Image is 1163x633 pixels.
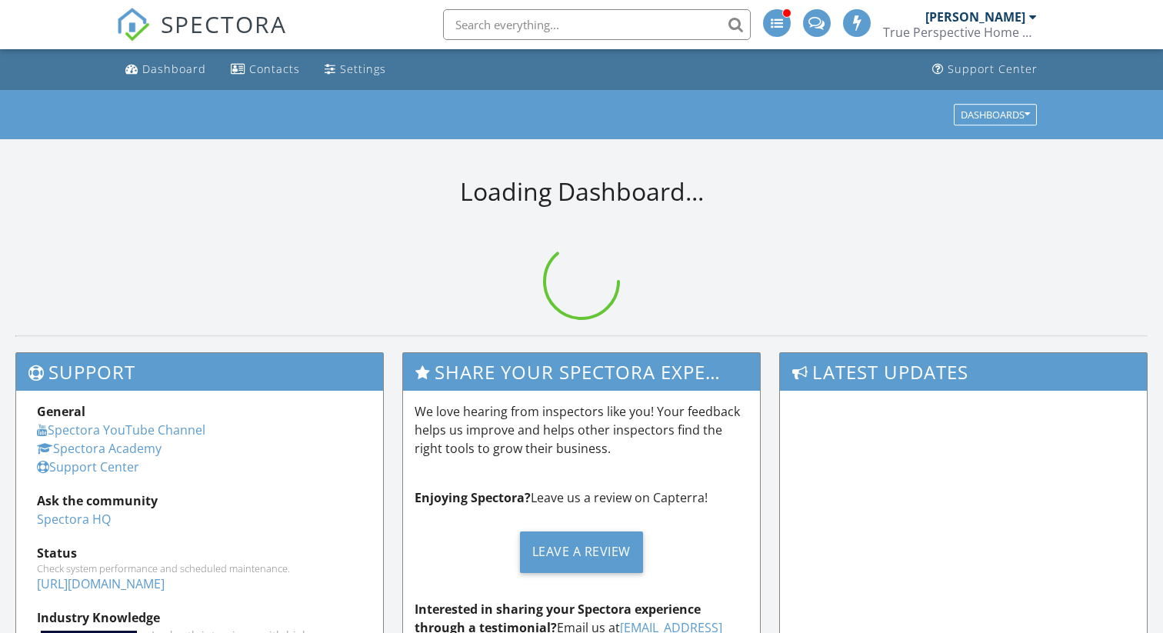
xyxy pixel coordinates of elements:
a: Contacts [225,55,306,84]
a: Support Center [37,458,139,475]
p: Leave us a review on Capterra! [415,488,749,507]
a: Support Center [926,55,1044,84]
div: Contacts [249,62,300,76]
a: Spectora Academy [37,440,162,457]
div: Dashboards [961,109,1030,120]
img: The Best Home Inspection Software - Spectora [116,8,150,42]
strong: Enjoying Spectora? [415,489,531,506]
div: [PERSON_NAME] [925,9,1025,25]
div: Ask the community [37,491,362,510]
div: Status [37,544,362,562]
div: Support Center [948,62,1038,76]
div: Leave a Review [520,531,643,573]
span: SPECTORA [161,8,287,40]
a: Leave a Review [415,519,749,585]
div: Check system performance and scheduled maintenance. [37,562,362,575]
input: Search everything... [443,9,751,40]
a: Spectora HQ [37,511,111,528]
p: We love hearing from inspectors like you! Your feedback helps us improve and helps other inspecto... [415,402,749,458]
a: Dashboard [119,55,212,84]
button: Dashboards [954,104,1037,125]
a: [URL][DOMAIN_NAME] [37,575,165,592]
h3: Share Your Spectora Experience [403,353,761,391]
a: Spectora YouTube Channel [37,421,205,438]
h3: Support [16,353,383,391]
a: Settings [318,55,392,84]
h3: Latest Updates [780,353,1147,391]
div: Dashboard [142,62,206,76]
div: Settings [340,62,386,76]
strong: General [37,403,85,420]
div: True Perspective Home Consultants [883,25,1037,40]
a: SPECTORA [116,21,287,53]
div: Industry Knowledge [37,608,362,627]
